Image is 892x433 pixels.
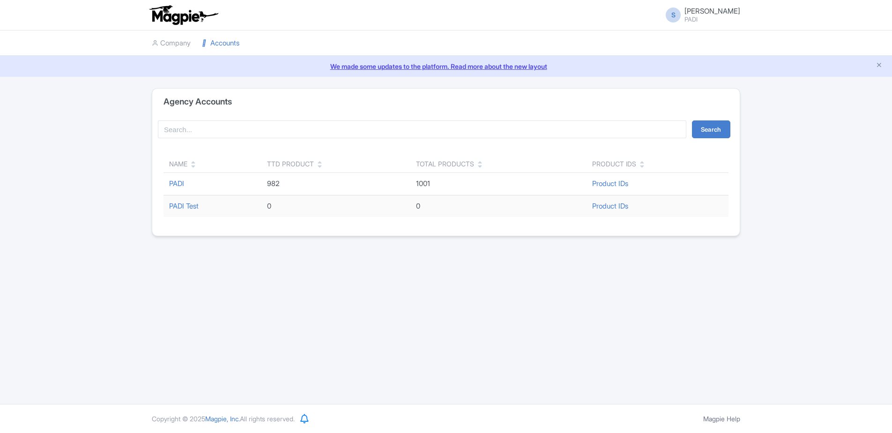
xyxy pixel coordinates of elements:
[410,173,587,195] td: 1001
[660,7,740,22] a: S [PERSON_NAME] PADI
[202,30,239,56] a: Accounts
[416,159,474,169] div: Total Products
[267,159,314,169] div: TTD Product
[410,195,587,217] td: 0
[592,159,636,169] div: Product IDs
[169,202,199,210] a: PADI Test
[6,61,886,71] a: We made some updates to the platform. Read more about the new layout
[169,179,184,188] a: PADI
[261,173,410,195] td: 982
[592,179,628,188] a: Product IDs
[684,7,740,15] span: [PERSON_NAME]
[692,120,730,138] button: Search
[146,414,300,424] div: Copyright © 2025 All rights reserved.
[666,7,681,22] span: S
[592,202,628,210] a: Product IDs
[703,415,740,423] a: Magpie Help
[147,5,220,25] img: logo-ab69f6fb50320c5b225c76a69d11143b.png
[164,97,232,106] h4: Agency Accounts
[158,120,686,138] input: Search...
[876,60,883,71] button: Close announcement
[169,159,187,169] div: Name
[152,30,191,56] a: Company
[205,415,240,423] span: Magpie, Inc.
[261,195,410,217] td: 0
[684,16,740,22] small: PADI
